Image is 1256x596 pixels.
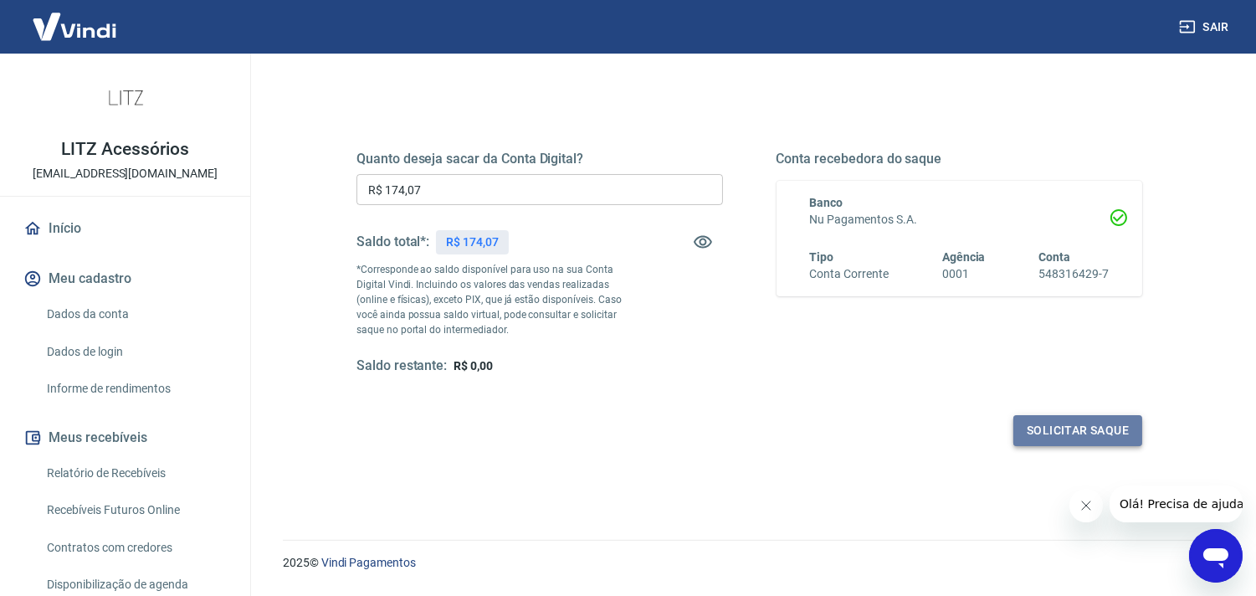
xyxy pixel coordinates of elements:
iframe: Botão para abrir a janela de mensagens [1189,529,1243,583]
a: Recebíveis Futuros Online [40,493,230,527]
button: Meus recebíveis [20,419,230,456]
a: Contratos com credores [40,531,230,565]
iframe: Mensagem da empresa [1110,486,1243,522]
button: Sair [1176,12,1236,43]
p: 2025 © [283,554,1216,572]
a: Vindi Pagamentos [321,556,416,569]
h5: Saldo restante: [356,357,447,375]
span: Agência [942,250,986,264]
span: Conta [1039,250,1071,264]
h6: 548316429-7 [1039,265,1109,283]
h5: Saldo total*: [356,234,429,250]
button: Solicitar saque [1013,415,1142,446]
h6: Nu Pagamentos S.A. [810,211,1110,229]
img: Vindi [20,1,129,52]
a: Relatório de Recebíveis [40,456,230,491]
h5: Quanto deseja sacar da Conta Digital? [356,151,723,167]
a: Início [20,210,230,247]
a: Dados de login [40,335,230,369]
a: Informe de rendimentos [40,372,230,406]
span: Tipo [810,250,834,264]
h6: 0001 [942,265,986,283]
p: *Corresponde ao saldo disponível para uso na sua Conta Digital Vindi. Incluindo os valores das ve... [356,262,631,337]
h6: Conta Corrente [810,265,889,283]
p: [EMAIL_ADDRESS][DOMAIN_NAME] [33,165,218,182]
p: R$ 174,07 [446,234,499,251]
span: Banco [810,196,843,209]
span: R$ 0,00 [454,359,493,372]
img: 52de5453-889a-449d-b170-710f08a1b832.jpeg [92,67,159,134]
iframe: Fechar mensagem [1069,489,1103,522]
h5: Conta recebedora do saque [777,151,1143,167]
button: Meu cadastro [20,260,230,297]
a: Dados da conta [40,297,230,331]
span: Olá! Precisa de ajuda? [10,12,141,25]
p: LITZ Acessórios [61,141,188,158]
